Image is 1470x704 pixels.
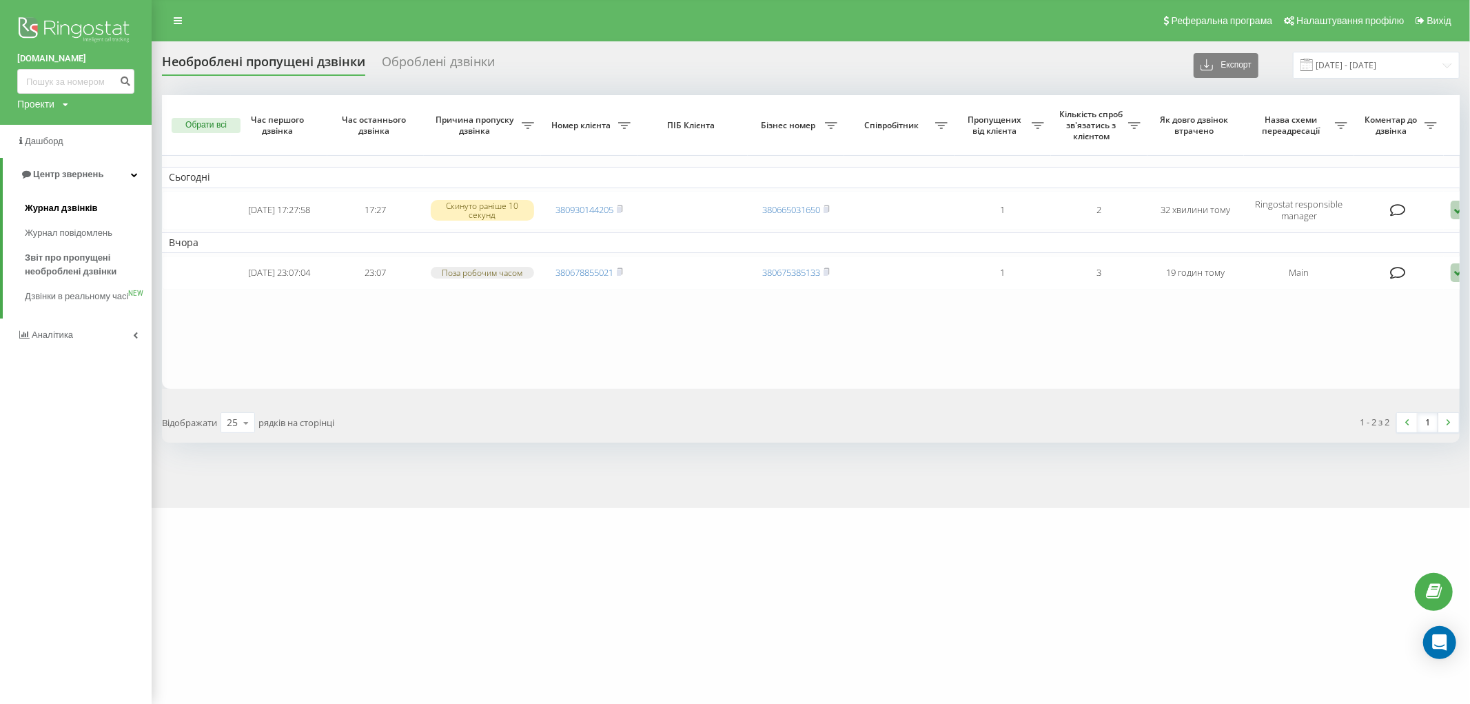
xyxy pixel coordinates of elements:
[431,200,534,221] div: Скинуто раніше 10 секунд
[382,54,495,76] div: Оброблені дзвінки
[961,114,1032,136] span: Пропущених від клієнта
[231,256,327,290] td: [DATE] 23:07:04
[1244,191,1354,230] td: Ringostat responsible manager
[327,191,424,230] td: 17:27
[1251,114,1335,136] span: Назва схеми переадресації
[1361,114,1425,136] span: Коментар до дзвінка
[25,290,128,303] span: Дзвінки в реальному часі
[1360,415,1390,429] div: 1 - 2 з 2
[17,52,134,66] a: [DOMAIN_NAME]
[25,226,112,240] span: Журнал повідомлень
[338,114,413,136] span: Час останнього дзвінка
[955,256,1051,290] td: 1
[762,203,820,216] a: 380665031650
[431,267,534,279] div: Поза робочим часом
[1427,15,1451,26] span: Вихід
[1244,256,1354,290] td: Main
[231,191,327,230] td: [DATE] 17:27:58
[17,69,134,94] input: Пошук за номером
[851,120,935,131] span: Співробітник
[327,256,424,290] td: 23:07
[3,158,152,191] a: Центр звернень
[1423,626,1456,659] div: Open Intercom Messenger
[25,136,63,146] span: Дашборд
[762,266,820,279] a: 380675385133
[548,120,618,131] span: Номер клієнта
[33,169,103,179] span: Центр звернень
[1158,114,1233,136] span: Як довго дзвінок втрачено
[1051,191,1147,230] td: 2
[258,416,334,429] span: рядків на сторінці
[242,114,316,136] span: Час першого дзвінка
[1194,53,1258,78] button: Експорт
[162,416,217,429] span: Відображати
[555,266,613,279] a: 380678855021
[172,118,241,133] button: Обрати всі
[25,201,98,215] span: Журнал дзвінків
[1147,256,1244,290] td: 19 годин тому
[555,203,613,216] a: 380930144205
[162,54,365,76] div: Необроблені пропущені дзвінки
[25,251,145,279] span: Звіт про пропущені необроблені дзвінки
[1147,191,1244,230] td: 32 хвилини тому
[1296,15,1404,26] span: Налаштування профілю
[25,284,152,309] a: Дзвінки в реальному часіNEW
[649,120,736,131] span: ПІБ Клієнта
[431,114,522,136] span: Причина пропуску дзвінка
[1418,413,1438,432] a: 1
[227,416,238,430] div: 25
[17,14,134,48] img: Ringostat logo
[1172,15,1273,26] span: Реферальна програма
[25,245,152,284] a: Звіт про пропущені необроблені дзвінки
[1058,109,1128,141] span: Кількість спроб зв'язатись з клієнтом
[1051,256,1147,290] td: 3
[17,97,54,111] div: Проекти
[755,120,825,131] span: Бізнес номер
[25,196,152,221] a: Журнал дзвінків
[25,221,152,245] a: Журнал повідомлень
[32,330,73,340] span: Аналiтика
[955,191,1051,230] td: 1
